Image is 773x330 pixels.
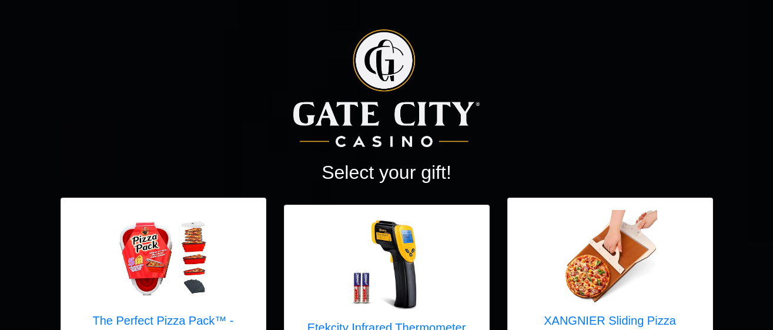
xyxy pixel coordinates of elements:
[293,29,479,147] img: Logo
[116,216,210,299] img: The Perfect Pizza Pack™ - Reusable Pizza Storage Container with 5 Microwavable Serving Trays - BP...
[61,161,713,184] h2: Select your gift!
[340,217,434,311] img: Etekcity Infrared Thermometer Temperature Gun 1080, -58°F to 1130°F for Meat Food Pizza Oven Grid...
[563,210,657,304] img: XANGNIER Sliding Pizza Peel,The Pizza Peel That Transfers Pizza Perfectly,Super Magic Peel Pizza,...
